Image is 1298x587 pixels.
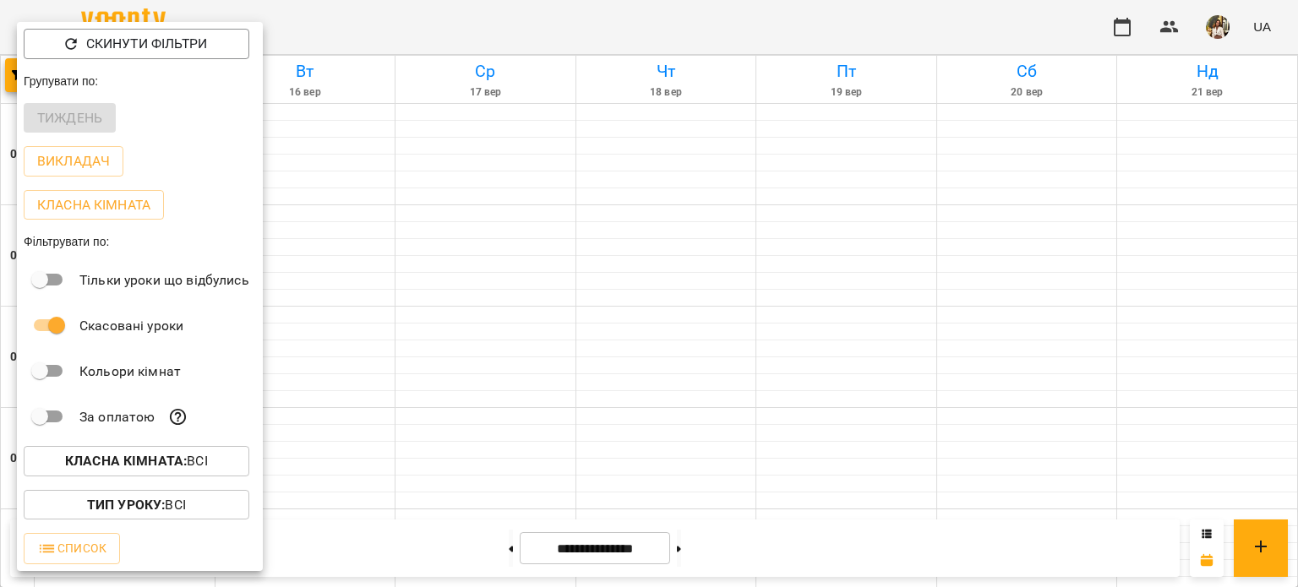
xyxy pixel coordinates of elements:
p: За оплатою [79,407,155,427]
p: Тільки уроки що відбулись [79,270,249,291]
span: Список [37,538,106,558]
b: Класна кімната : [65,453,187,469]
p: Викладач [37,151,110,171]
p: Скасовані уроки [79,316,183,336]
button: Скинути фільтри [24,29,249,59]
button: Класна кімната:Всі [24,446,249,476]
p: Всі [65,451,208,471]
button: Класна кімната [24,190,164,220]
button: Тип Уроку:Всі [24,490,249,520]
p: Класна кімната [37,195,150,215]
button: Викладач [24,146,123,177]
p: Скинути фільтри [86,34,207,54]
p: Кольори кімнат [79,361,181,382]
div: Групувати по: [17,66,263,96]
b: Тип Уроку : [87,497,165,513]
button: Список [24,533,120,563]
p: Всі [87,495,186,515]
div: Фільтрувати по: [17,226,263,257]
